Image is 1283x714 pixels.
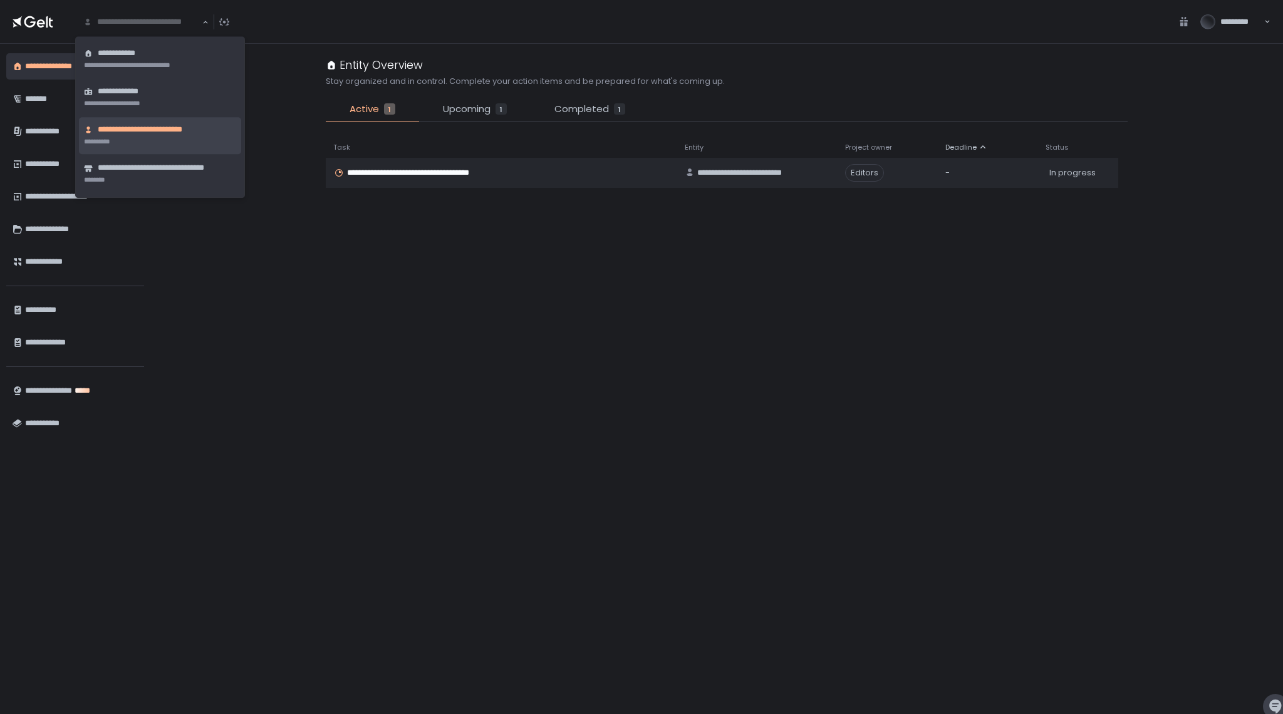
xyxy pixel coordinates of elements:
[845,143,892,152] span: Project owner
[326,56,423,73] div: Entity Overview
[945,143,977,152] span: Deadline
[333,143,350,152] span: Task
[83,16,201,28] input: Search for option
[443,102,491,116] span: Upcoming
[845,164,884,182] span: Editors
[554,102,609,116] span: Completed
[75,9,209,35] div: Search for option
[685,143,704,152] span: Entity
[1046,143,1069,152] span: Status
[496,103,507,115] div: 1
[945,167,950,178] span: -
[1049,167,1096,178] span: In progress
[384,103,395,115] div: 1
[326,76,725,87] h2: Stay organized and in control. Complete your action items and be prepared for what's coming up.
[614,103,625,115] div: 1
[350,102,379,116] span: Active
